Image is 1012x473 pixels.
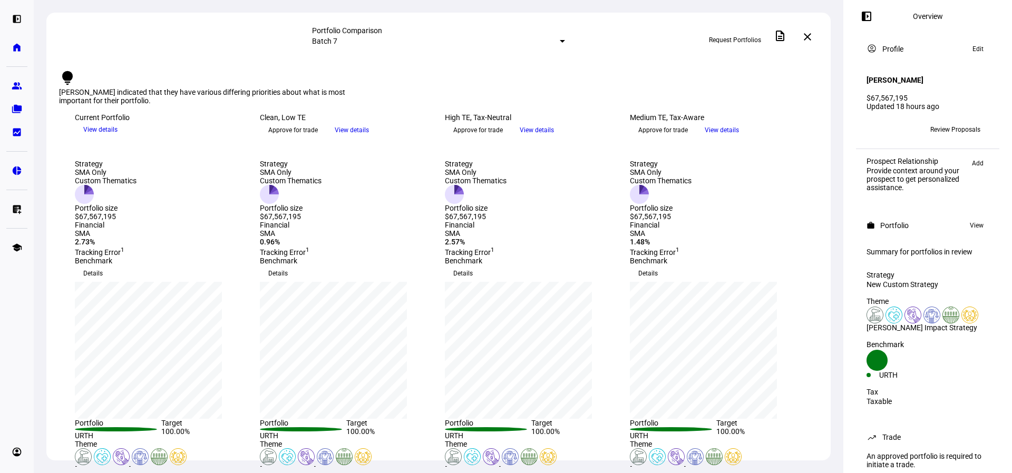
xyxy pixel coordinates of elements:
div: SMA [630,229,802,238]
div: $67,567,195 [630,212,692,221]
img: corporateEthics.custom.svg [540,448,557,465]
img: pollution.colored.svg [630,448,647,465]
span: View details [83,122,118,137]
div: URTH [75,431,161,440]
button: Review Proposals [922,121,989,138]
div: Target [161,419,248,427]
span: Request Portfolios [709,32,761,48]
div: Custom Thematics [75,176,137,185]
span: Details [83,265,103,282]
eth-mat-symbol: home [12,42,22,53]
div: chart, 1 series [260,282,407,419]
img: democracy.colored.svg [132,448,149,465]
eth-panel-overview-card-header: Portfolio [867,219,989,232]
mat-icon: close [801,31,814,43]
div: URTH [445,431,531,440]
img: healthWellness.colored.svg [885,307,902,323]
span: MS [870,126,880,133]
img: pollution.colored.svg [445,448,462,465]
img: poverty.colored.svg [483,448,500,465]
div: Portfolio [260,419,346,427]
div: [PERSON_NAME] indicated that they have various differing priorities about what is most important ... [59,88,365,105]
div: URTH [260,431,346,440]
div: Financial [260,221,432,229]
div: Theme [445,440,617,448]
div: chart, 1 series [75,282,222,419]
div: Benchmark [445,257,617,265]
h4: [PERSON_NAME] [867,76,923,84]
span: Tracking Error [260,248,309,257]
div: SMA [260,229,432,238]
div: chart, 1 series [630,282,777,419]
img: corporateEthics.custom.svg [725,448,742,465]
mat-icon: description [774,29,786,42]
span: Tracking Error [75,248,124,257]
img: sustainableAgriculture.colored.svg [521,448,538,465]
div: $67,567,195 [75,212,137,221]
div: Custom Thematics [260,176,322,185]
div: Strategy [445,160,507,168]
div: Portfolio size [630,204,692,212]
div: Portfolio Comparison [312,26,565,35]
mat-icon: account_circle [867,43,877,54]
div: 100.00% [161,427,248,440]
span: Review Proposals [930,121,980,138]
img: sustainableAgriculture.colored.svg [706,448,723,465]
div: Custom Thematics [630,176,692,185]
img: sustainableAgriculture.colored.svg [336,448,353,465]
img: poverty.colored.svg [668,448,685,465]
div: Theme [630,440,802,448]
eth-mat-symbol: group [12,81,22,91]
div: High TE, Tax-Neutral [445,113,617,122]
button: Approve for trade [260,122,326,139]
span: View details [335,122,369,138]
div: Strategy [867,271,989,279]
button: Details [75,265,111,282]
eth-panel-overview-card-header: Trade [867,431,989,444]
span: View [970,219,984,232]
button: Details [630,265,666,282]
div: Trade [882,433,901,441]
img: corporateEthics.custom.svg [355,448,372,465]
sup: 1 [306,246,309,253]
sup: 1 [676,246,679,253]
div: SMA [445,229,617,238]
a: View details [75,125,126,133]
eth-mat-symbol: school [12,242,22,253]
div: 100.00% [531,427,618,440]
div: URTH [879,371,928,379]
span: Tracking Error [630,248,679,257]
div: Updated 18 hours ago [867,102,989,111]
eth-panel-overview-card-header: Profile [867,43,989,55]
a: group [6,75,27,96]
div: Benchmark [867,340,989,349]
img: poverty.colored.svg [298,448,315,465]
mat-icon: left_panel_open [860,10,873,23]
div: Profile [882,45,903,53]
div: Overview [913,12,943,21]
div: Strategy [630,160,692,168]
div: $67,567,195 [867,94,989,102]
div: SMA [75,229,247,238]
span: Add [972,157,984,170]
button: Details [260,265,296,282]
div: Benchmark [75,257,247,265]
div: Theme [75,440,247,448]
div: 100.00% [346,427,433,440]
a: pie_chart [6,160,27,181]
div: [PERSON_NAME] Impact Strategy [867,323,989,332]
a: folder_copy [6,98,27,120]
img: corporateEthics.custom.svg [961,307,978,323]
span: Approve for trade [268,122,318,139]
span: View details [520,122,554,138]
img: healthWellness.colored.svg [279,448,296,465]
img: healthWellness.colored.svg [464,448,481,465]
div: New Custom Strategy [867,280,989,289]
div: Portfolio [630,419,716,427]
a: View details [326,125,377,134]
eth-mat-symbol: left_panel_open [12,14,22,24]
a: View details [511,125,562,134]
button: Request Portfolios [700,32,770,48]
div: Provide context around your prospect to get personalized assistance. [867,166,967,192]
div: Strategy [75,160,137,168]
